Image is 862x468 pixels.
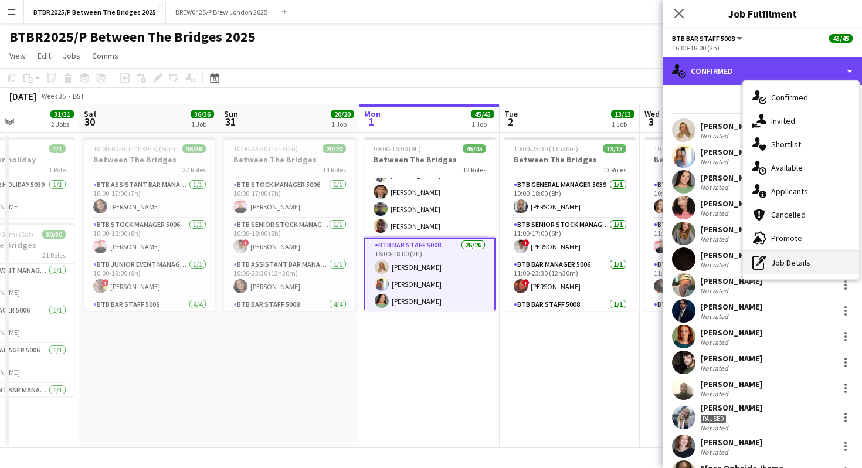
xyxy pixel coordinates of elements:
[522,279,530,286] span: !
[191,110,214,118] span: 36/36
[224,218,355,258] app-card-role: BTB Senior Stock Manager 50061/110:00-18:00 (8h)![PERSON_NAME]
[700,172,762,183] div: [PERSON_NAME]
[603,165,626,174] span: 13 Roles
[49,144,66,153] span: 1/1
[700,183,731,192] div: Not rated
[504,298,636,338] app-card-role: BTB Bar Staff 50081/111:30-17:30 (6h)
[224,178,355,218] app-card-role: BTB Stock Manager 50061/110:00-17:00 (7h)[PERSON_NAME]
[514,144,578,153] span: 10:00-23:30 (13h30m)
[504,137,636,311] app-job-card: 10:00-23:30 (13h30m)13/13Between The Bridges13 RolesBTB General Manager 50391/110:00-18:00 (8h)[P...
[700,312,731,321] div: Not rated
[331,110,354,118] span: 20/20
[700,131,731,140] div: Not rated
[224,108,238,119] span: Sun
[522,239,530,246] span: !
[743,133,859,156] div: Shortlist
[700,157,731,166] div: Not rated
[700,402,762,413] div: [PERSON_NAME]
[93,144,175,153] span: 10:00-00:30 (14h30m) (Sun)
[504,154,636,165] h3: Between The Bridges
[700,224,762,235] div: [PERSON_NAME]
[700,260,731,269] div: Not rated
[700,209,731,218] div: Not rated
[33,48,56,63] a: Edit
[222,115,238,128] span: 31
[611,110,634,118] span: 13/13
[700,379,762,389] div: [PERSON_NAME]
[102,279,109,286] span: !
[743,109,859,133] div: Invited
[743,86,859,109] div: Confirmed
[9,50,26,61] span: View
[84,154,215,165] h3: Between The Bridges
[233,144,298,153] span: 10:00-23:30 (13h30m)
[182,165,206,174] span: 22 Roles
[84,298,215,389] app-card-role: BTB Bar Staff 50084/410:30-17:30 (7h)
[92,50,118,61] span: Comms
[242,239,249,246] span: !
[700,286,731,295] div: Not rated
[364,108,381,119] span: Mon
[743,179,859,203] div: Applicants
[224,258,355,298] app-card-role: BTB Assistant Bar Manager 50061/110:00-23:30 (13h30m)[PERSON_NAME]
[364,137,496,311] app-job-card: 09:00-18:00 (9h)45/45Between The Bridges12 Roles[PERSON_NAME][PERSON_NAME][PERSON_NAME][PERSON_NA...
[504,218,636,258] app-card-role: BTB Senior Stock Manager 50061/111:00-17:00 (6h)![PERSON_NAME]
[643,115,660,128] span: 3
[84,218,215,258] app-card-role: BTB Stock Manager 50061/110:00-18:00 (8h)[PERSON_NAME]
[504,178,636,218] app-card-role: BTB General Manager 50391/110:00-18:00 (8h)[PERSON_NAME]
[644,298,776,338] app-card-role: BTB Bar Staff 50081/111:30-17:30 (6h)
[700,447,731,456] div: Not rated
[644,137,776,311] app-job-card: 10:00-23:30 (13h30m)12/12Between The Bridges11 RolesBTB Assistant General Manager 50061/110:00-18...
[38,50,51,61] span: Edit
[224,298,355,389] app-card-role: BTB Bar Staff 50084/410:30-17:30 (7h)
[700,235,731,243] div: Not rated
[24,1,166,23] button: BTBR2025/P Between The Bridges 2025
[663,6,862,21] h3: Job Fulfilment
[504,258,636,298] app-card-role: BTB Bar Manager 50061/111:00-23:30 (12h30m)![PERSON_NAME]
[654,144,718,153] span: 10:00-23:30 (13h30m)
[644,178,776,218] app-card-role: BTB Assistant General Manager 50061/110:00-18:00 (8h)![PERSON_NAME]
[743,156,859,179] div: Available
[603,144,626,153] span: 13/13
[700,364,731,372] div: Not rated
[73,91,84,100] div: BST
[323,165,346,174] span: 14 Roles
[84,137,215,311] app-job-card: 10:00-00:30 (14h30m) (Sun)36/36Between The Bridges22 RolesBTB Assistant Bar Manager 50061/110:00-...
[644,218,776,258] app-card-role: BTB Stock Manager 50061/111:00-17:00 (6h)[PERSON_NAME]
[84,258,215,298] app-card-role: BTB Junior Event Manager 50391/110:00-19:00 (9h)![PERSON_NAME]
[362,115,381,128] span: 1
[700,250,762,260] div: [PERSON_NAME]
[463,165,486,174] span: 12 Roles
[63,50,80,61] span: Jobs
[463,144,486,153] span: 45/45
[51,120,73,128] div: 2 Jobs
[700,276,762,286] div: [PERSON_NAME]
[700,353,762,364] div: [PERSON_NAME]
[743,251,859,274] div: Job Details
[700,121,762,131] div: [PERSON_NAME]
[49,165,66,174] span: 1 Role
[672,43,853,52] div: 16:00-18:00 (2h)
[50,110,74,118] span: 31/31
[700,147,762,157] div: [PERSON_NAME]
[42,230,66,239] span: 30/30
[700,415,727,423] div: Paused
[9,90,36,102] div: [DATE]
[644,258,776,298] app-card-role: BTB Bar Manager 50061/111:00-23:30 (12h30m)[PERSON_NAME]
[829,34,853,43] span: 45/45
[743,203,859,226] div: Cancelled
[503,115,518,128] span: 2
[700,389,731,398] div: Not rated
[504,108,518,119] span: Tue
[374,144,421,153] span: 09:00-18:00 (9h)
[364,154,496,165] h3: Between The Bridges
[5,48,30,63] a: View
[700,423,731,432] div: Not rated
[644,108,660,119] span: Wed
[471,110,494,118] span: 45/45
[644,154,776,165] h3: Between The Bridges
[42,251,66,260] span: 21 Roles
